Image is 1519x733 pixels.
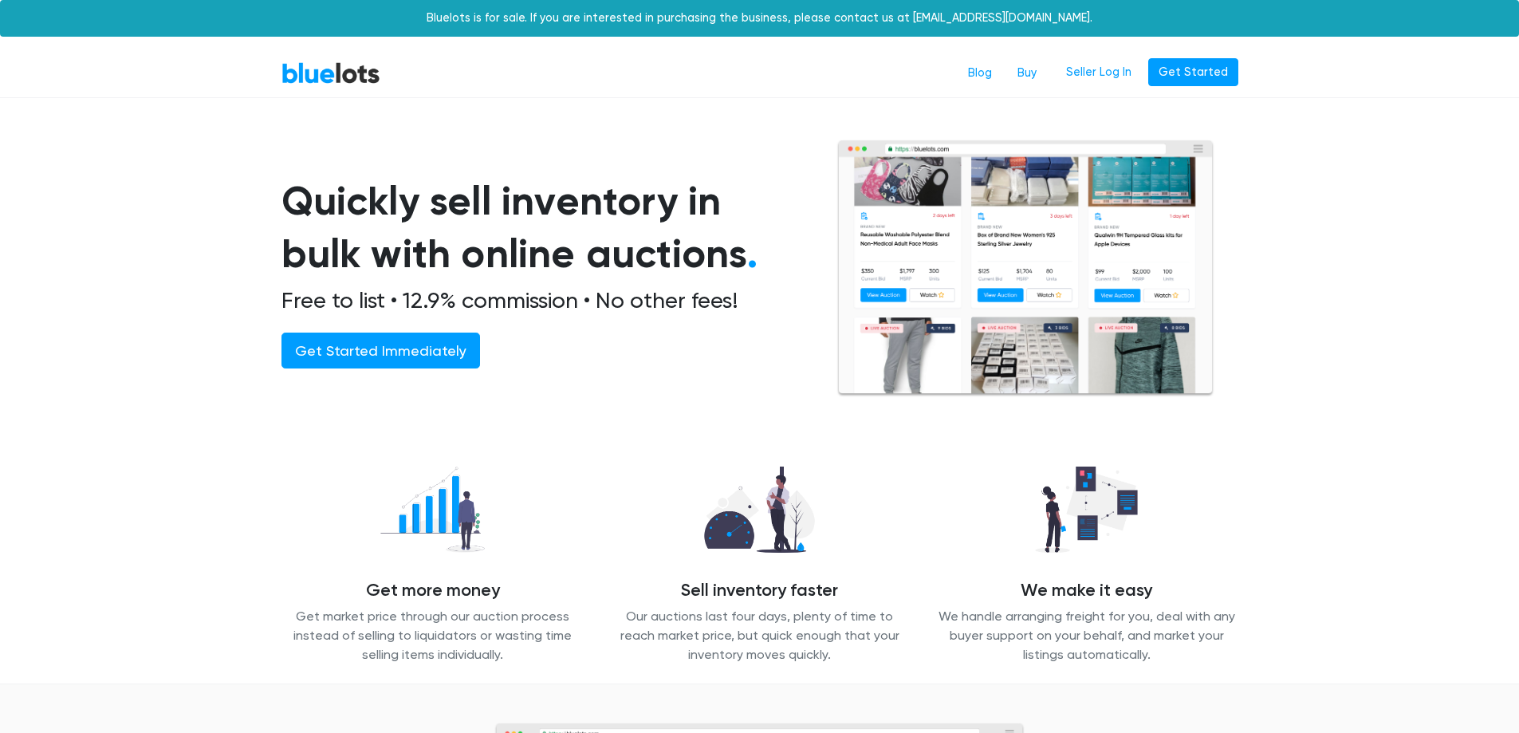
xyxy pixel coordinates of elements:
[1022,458,1150,562] img: we_manage-77d26b14627abc54d025a00e9d5ddefd645ea4957b3cc0d2b85b0966dac19dae.png
[1148,58,1238,87] a: Get Started
[747,230,758,278] span: .
[691,458,828,562] img: sell_faster-bd2504629311caa3513348c509a54ef7601065d855a39eafb26c6393f8aa8a46.png
[281,61,380,85] a: BlueLots
[935,607,1238,664] p: We handle arranging freight for you, deal with any buyer support on your behalf, and market your ...
[1056,58,1142,87] a: Seller Log In
[281,175,798,281] h1: Quickly sell inventory in bulk with online auctions
[836,140,1214,397] img: browserlots-effe8949e13f0ae0d7b59c7c387d2f9fb811154c3999f57e71a08a1b8b46c466.png
[281,333,480,368] a: Get Started Immediately
[281,287,798,314] h2: Free to list • 12.9% commission • No other fees!
[935,581,1238,601] h4: We make it easy
[608,581,911,601] h4: Sell inventory faster
[281,581,584,601] h4: Get more money
[367,458,498,562] img: recover_more-49f15717009a7689fa30a53869d6e2571c06f7df1acb54a68b0676dd95821868.png
[1005,58,1049,89] a: Buy
[608,607,911,664] p: Our auctions last four days, plenty of time to reach market price, but quick enough that your inv...
[281,607,584,664] p: Get market price through our auction process instead of selling to liquidators or wasting time se...
[955,58,1005,89] a: Blog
